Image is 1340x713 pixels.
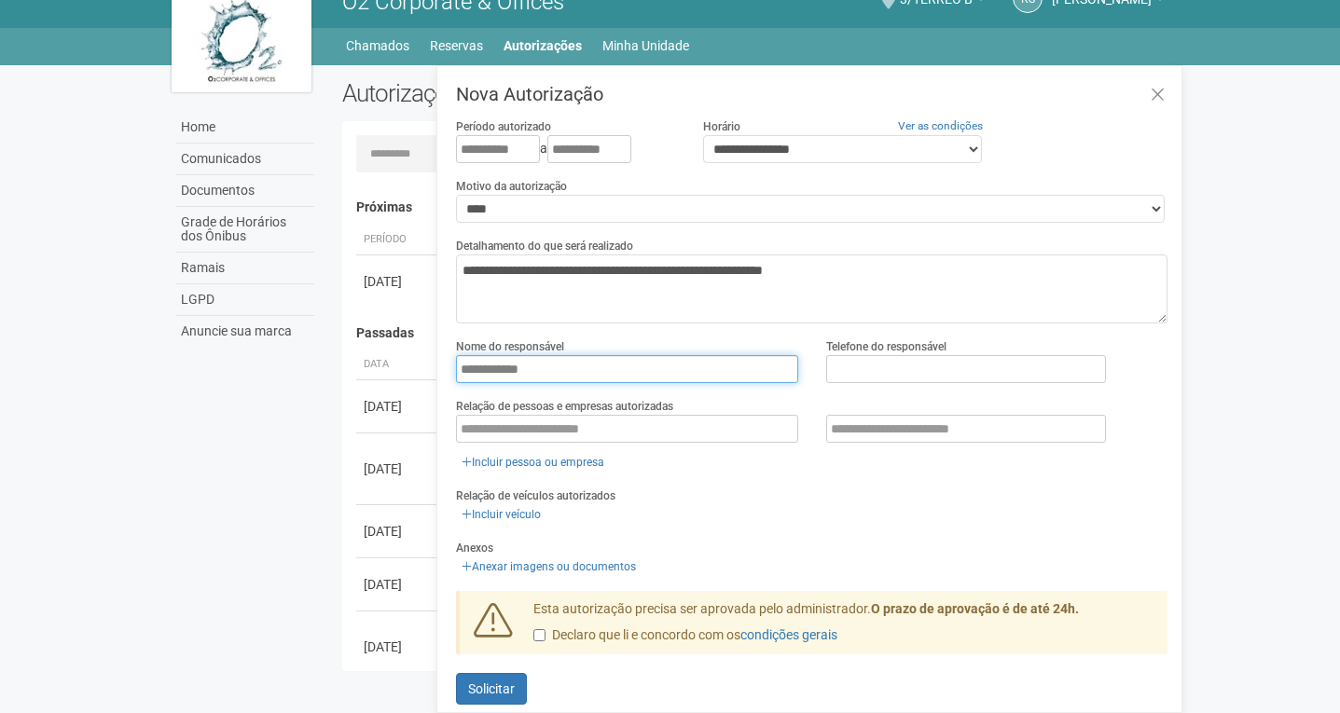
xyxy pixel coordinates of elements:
[176,316,314,347] a: Anuncie sua marca
[364,522,433,541] div: [DATE]
[356,350,440,380] th: Data
[533,626,837,645] label: Declaro que li e concordo com os
[430,33,483,59] a: Reservas
[703,118,740,135] label: Horário
[456,556,642,577] a: Anexar imagens ou documentos
[356,225,440,255] th: Período
[456,673,527,705] button: Solicitar
[456,338,564,355] label: Nome do responsável
[176,112,314,144] a: Home
[364,459,433,478] div: [DATE]
[346,33,409,59] a: Chamados
[176,253,314,284] a: Ramais
[456,118,551,135] label: Período autorizado
[356,326,1155,340] h4: Passadas
[456,398,673,415] label: Relação de pessoas e empresas autorizadas
[826,338,946,355] label: Telefone do responsável
[456,135,674,163] div: a
[456,540,493,556] label: Anexos
[602,33,689,59] a: Minha Unidade
[364,272,433,291] div: [DATE]
[176,284,314,316] a: LGPD
[364,397,433,416] div: [DATE]
[342,79,741,107] h2: Autorizações
[356,200,1155,214] h4: Próximas
[176,144,314,175] a: Comunicados
[504,33,582,59] a: Autorizações
[740,627,837,642] a: condições gerais
[456,238,633,254] label: Detalhamento do que será realizado
[456,178,567,195] label: Motivo da autorização
[364,638,433,656] div: [DATE]
[456,85,1167,103] h3: Nova Autorização
[176,207,314,253] a: Grade de Horários dos Ônibus
[456,452,610,473] a: Incluir pessoa ou empresa
[898,119,983,132] a: Ver as condições
[468,681,515,696] span: Solicitar
[456,487,615,504] label: Relação de veículos autorizados
[871,601,1079,616] strong: O prazo de aprovação é de até 24h.
[533,629,546,641] input: Declaro que li e concordo com oscondições gerais
[176,175,314,207] a: Documentos
[364,575,433,594] div: [DATE]
[519,600,1168,654] div: Esta autorização precisa ser aprovada pelo administrador.
[456,504,546,525] a: Incluir veículo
